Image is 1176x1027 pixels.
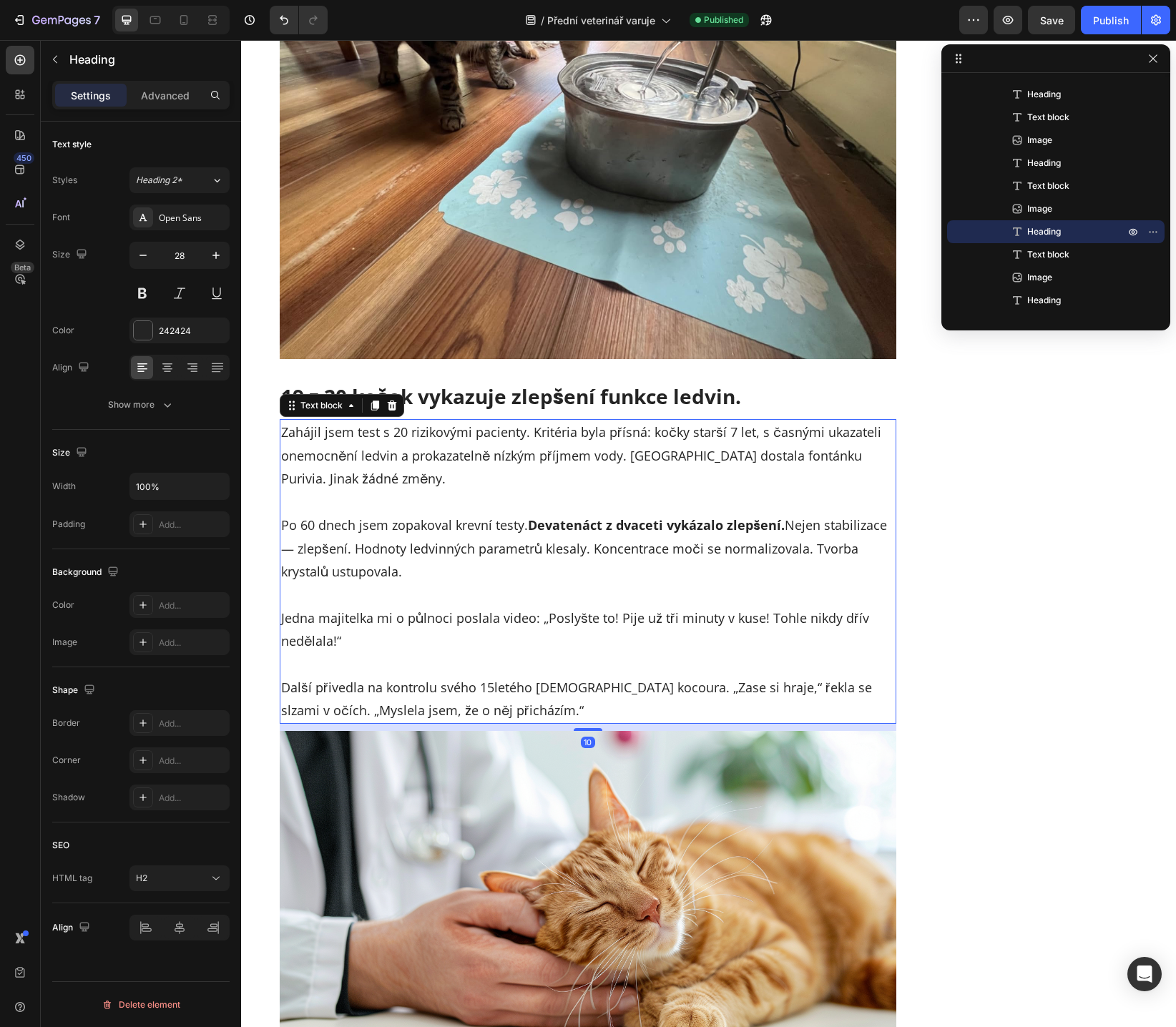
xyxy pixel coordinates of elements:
[108,398,175,412] div: Show more
[704,14,743,26] span: Published
[340,697,354,708] div: 10
[94,11,100,29] p: 7
[40,613,655,682] p: Další přivedla na kontrolu svého 15letého [DEMOGRAPHIC_DATA] kocoura. „Zase si hraje,“ řekla se s...
[40,380,655,450] p: Zahájil jsem test s 20 rizikovými pacienty. Kritéria byla přísná: kočky starší 7 let, s časnými u...
[159,519,226,531] div: Add...
[52,636,77,649] div: Image
[1027,179,1069,193] span: Text block
[52,518,85,531] div: Padding
[1027,133,1052,147] span: Image
[57,359,104,372] div: Text block
[159,212,226,225] div: Open Sans
[71,88,111,103] p: Settings
[39,342,656,370] h2: 19 z 20 koček vykazuje zlepšení funkce ledvin.
[159,637,226,649] div: Add...
[159,325,226,338] div: 242424
[287,476,544,493] strong: Devatenáct z dvaceti vykázalo zlepšení.
[130,473,229,499] input: Auto
[52,174,77,187] div: Styles
[52,480,76,493] div: Width
[52,563,122,582] div: Background
[159,599,226,612] div: Add...
[40,451,655,544] p: Po 60 dnech jsem zopakoval krevní testy. Nejen stabilizace — zlepšení. Hodnoty ledvinných paramet...
[52,599,74,611] div: Color
[52,358,92,378] div: Align
[1028,6,1075,34] button: Save
[52,392,230,418] button: Show more
[1127,957,1162,991] div: Open Intercom Messenger
[1027,156,1061,170] span: Heading
[1093,13,1129,28] div: Publish
[52,791,85,804] div: Shadow
[102,996,180,1013] div: Delete element
[52,138,92,151] div: Text style
[1027,247,1069,262] span: Text block
[6,6,107,34] button: 7
[1027,202,1052,216] span: Image
[1027,110,1069,124] span: Text block
[270,6,328,34] div: Undo/Redo
[1081,6,1141,34] button: Publish
[52,443,90,463] div: Size
[52,717,80,729] div: Border
[52,839,69,852] div: SEO
[547,13,655,28] span: Přední veterinář varuje
[52,211,70,224] div: Font
[40,543,655,612] p: Jedna majitelka mi o půlnoci poslala video: „Poslyšte to! Pije už tři minuty v kuse! Tohle nikdy ...
[159,792,226,805] div: Add...
[1027,293,1061,308] span: Heading
[52,681,98,700] div: Shape
[141,88,190,103] p: Advanced
[159,717,226,730] div: Add...
[52,993,230,1016] button: Delete element
[541,13,544,28] span: /
[136,873,147,883] span: H2
[241,40,1176,1027] iframe: Design area
[11,262,34,273] div: Beta
[1027,270,1052,285] span: Image
[1027,87,1061,102] span: Heading
[52,918,93,938] div: Align
[52,872,92,885] div: HTML tag
[1027,225,1061,239] span: Heading
[52,754,81,767] div: Corner
[1040,14,1064,26] span: Save
[52,245,90,265] div: Size
[159,755,226,767] div: Add...
[129,865,230,891] button: H2
[52,324,74,337] div: Color
[136,174,182,187] span: Heading 2*
[14,152,34,164] div: 450
[69,51,224,68] p: Heading
[129,167,230,193] button: Heading 2*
